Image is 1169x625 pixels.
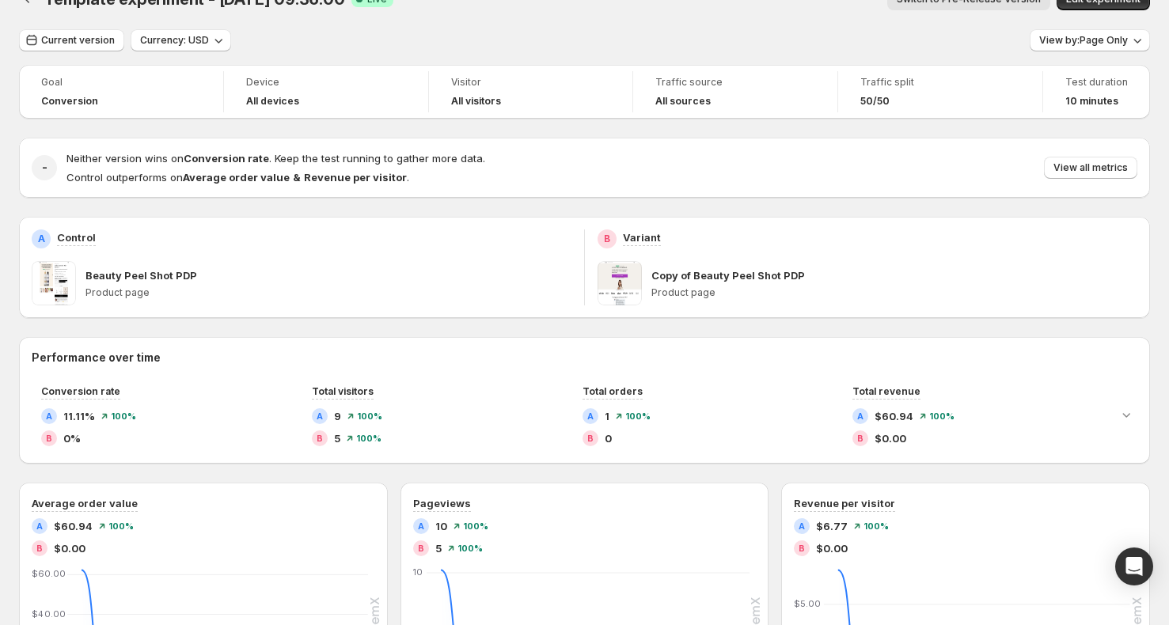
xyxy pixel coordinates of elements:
[140,34,209,47] span: Currency: USD
[46,411,52,421] h2: A
[32,608,66,619] text: $40.00
[41,34,115,47] span: Current version
[32,350,1137,366] h2: Performance over time
[1053,161,1128,174] span: View all metrics
[85,267,197,283] p: Beauty Peel Shot PDP
[57,229,96,245] p: Control
[929,411,955,421] span: 100 %
[852,385,920,397] span: Total revenue
[435,540,442,556] span: 5
[1065,74,1128,109] a: Test duration10 minutes
[36,544,43,553] h2: B
[463,521,488,531] span: 100 %
[655,74,815,109] a: Traffic sourceAll sources
[1115,547,1153,585] div: Open Intercom Messenger
[334,408,341,424] span: 9
[655,76,815,89] span: Traffic source
[183,171,290,184] strong: Average order value
[38,233,45,245] h2: A
[418,521,424,531] h2: A
[413,566,423,578] text: 10
[651,286,1137,299] p: Product page
[334,430,340,446] span: 5
[32,261,76,305] img: Beauty Peel Shot PDP
[651,267,805,283] p: Copy of Beauty Peel Shot PDP
[317,411,323,421] h2: A
[41,76,201,89] span: Goal
[246,76,406,89] span: Device
[312,385,374,397] span: Total visitors
[857,411,863,421] h2: A
[66,152,485,165] span: Neither version wins on . Keep the test running to gather more data.
[794,598,821,609] text: $5.00
[598,261,642,305] img: Copy of Beauty Peel Shot PDP
[19,29,124,51] button: Current version
[816,540,848,556] span: $0.00
[317,434,323,443] h2: B
[875,430,906,446] span: $0.00
[435,518,447,534] span: 10
[42,160,47,176] h2: -
[451,95,501,108] h4: All visitors
[655,95,711,108] h4: All sources
[54,540,85,556] span: $0.00
[1044,157,1137,179] button: View all metrics
[41,74,201,109] a: GoalConversion
[304,171,407,184] strong: Revenue per visitor
[32,568,66,579] text: $60.00
[587,411,594,421] h2: A
[625,411,651,421] span: 100 %
[794,495,895,511] h3: Revenue per visitor
[41,385,120,397] span: Conversion rate
[1065,95,1118,108] span: 10 minutes
[246,95,299,108] h4: All devices
[1039,34,1128,47] span: View by: Page Only
[85,286,571,299] p: Product page
[32,495,138,511] h3: Average order value
[860,95,890,108] span: 50/50
[457,544,483,553] span: 100 %
[816,518,848,534] span: $6.77
[583,385,643,397] span: Total orders
[41,95,98,108] span: Conversion
[418,544,424,553] h2: B
[357,411,382,421] span: 100 %
[860,76,1020,89] span: Traffic split
[587,434,594,443] h2: B
[63,408,95,424] span: 11.11%
[46,434,52,443] h2: B
[799,544,805,553] h2: B
[799,521,805,531] h2: A
[184,152,269,165] strong: Conversion rate
[857,434,863,443] h2: B
[875,408,913,424] span: $60.94
[605,408,609,424] span: 1
[54,518,93,534] span: $60.94
[36,521,43,531] h2: A
[356,434,381,443] span: 100 %
[1030,29,1150,51] button: View by:Page Only
[863,521,889,531] span: 100 %
[451,74,611,109] a: VisitorAll visitors
[451,76,611,89] span: Visitor
[66,171,409,184] span: Control outperforms on .
[604,233,610,245] h2: B
[1065,76,1128,89] span: Test duration
[293,171,301,184] strong: &
[605,430,612,446] span: 0
[623,229,661,245] p: Variant
[63,430,81,446] span: 0%
[246,74,406,109] a: DeviceAll devices
[1115,403,1137,426] button: Expand chart
[111,411,136,421] span: 100 %
[131,29,231,51] button: Currency: USD
[108,521,134,531] span: 100 %
[860,74,1020,109] a: Traffic split50/50
[413,495,471,511] h3: Pageviews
